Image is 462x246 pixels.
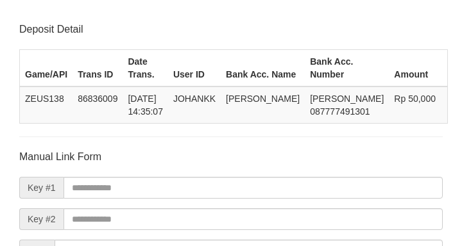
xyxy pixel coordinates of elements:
[19,22,443,37] p: Deposit Detail
[389,49,447,86] th: Amount
[73,49,123,86] th: Trans ID
[305,49,389,86] th: Bank Acc. Number
[310,94,384,104] span: [PERSON_NAME]
[221,49,305,86] th: Bank Acc. Name
[20,86,73,124] td: ZEUS138
[19,150,443,164] p: Manual Link Form
[73,86,123,124] td: 86836009
[173,94,216,104] span: JOHANKK
[128,94,163,117] span: [DATE] 14:35:07
[226,94,300,104] span: [PERSON_NAME]
[20,49,73,86] th: Game/API
[19,177,64,199] span: Key #1
[168,49,221,86] th: User ID
[123,49,168,86] th: Date Trans.
[310,106,370,117] span: Copy 087777491301 to clipboard
[19,208,64,230] span: Key #2
[394,94,436,104] span: Rp 50,000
